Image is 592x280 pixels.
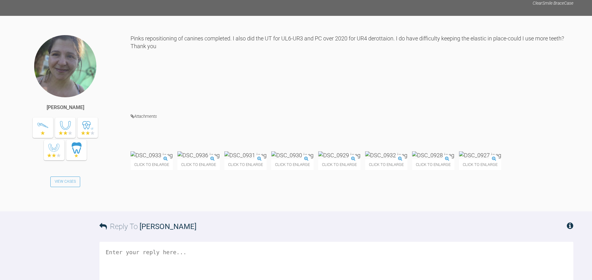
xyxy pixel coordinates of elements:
[459,151,501,159] img: DSC_0927.jpeg
[412,159,454,170] span: Click to enlarge
[131,34,573,103] div: Pinks repositioning of canines completed. I also did the UT for UL6-UR3 and PC over 2020 for UR4 ...
[99,221,196,232] h3: Reply To
[412,151,454,159] img: DSC_0928.jpeg
[365,151,407,159] img: DSC_0932.jpeg
[318,159,360,170] span: Click to enlarge
[47,103,84,112] div: [PERSON_NAME]
[131,112,573,120] h4: Attachments
[34,34,97,98] img: Viktoria Zanna
[131,151,173,159] img: DSC_0933.jpeg
[131,159,173,170] span: Click to enlarge
[224,151,267,159] img: DSC_0931.jpeg
[318,151,360,159] img: DSC_0929.jpeg
[177,151,220,159] img: DSC_0936.jpeg
[177,159,220,170] span: Click to enlarge
[271,159,314,170] span: Click to enlarge
[224,159,267,170] span: Click to enlarge
[50,177,80,187] a: View Cases
[140,222,196,231] span: [PERSON_NAME]
[271,151,314,159] img: DSC_0930.jpeg
[459,159,501,170] span: Click to enlarge
[365,159,407,170] span: Click to enlarge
